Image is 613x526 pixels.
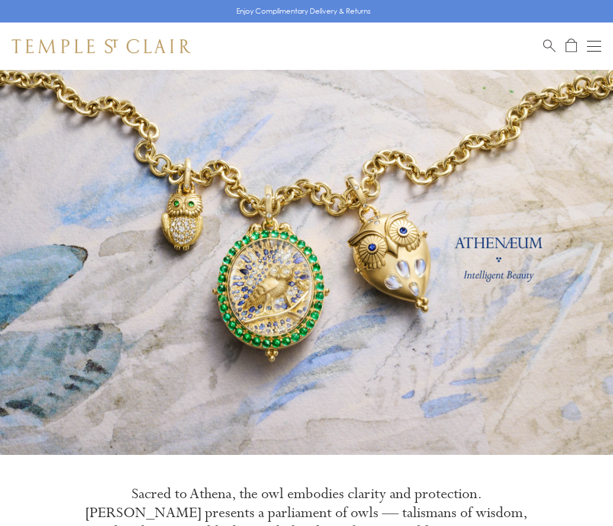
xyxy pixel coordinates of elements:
a: Open Shopping Bag [566,39,577,53]
p: Enjoy Complimentary Delivery & Returns [236,5,371,17]
button: Open navigation [587,39,601,53]
a: Search [543,39,556,53]
img: Temple St. Clair [12,39,191,53]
